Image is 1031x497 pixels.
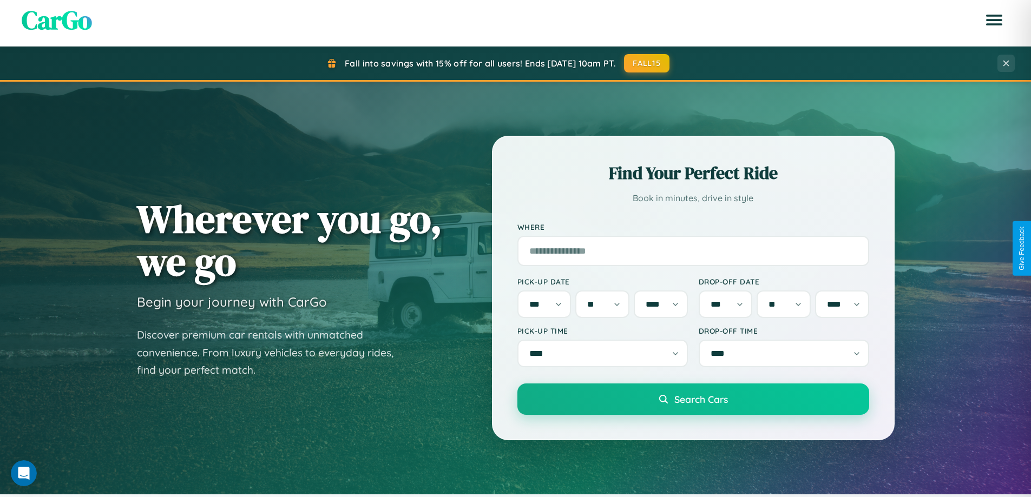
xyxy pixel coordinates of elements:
[624,54,669,72] button: FALL15
[517,161,869,185] h2: Find Your Perfect Ride
[137,294,327,310] h3: Begin your journey with CarGo
[22,2,92,38] span: CarGo
[1018,227,1026,270] div: Give Feedback
[699,326,869,335] label: Drop-off Time
[517,326,688,335] label: Pick-up Time
[137,197,442,283] h1: Wherever you go, we go
[11,460,37,486] iframe: Intercom live chat
[517,222,869,231] label: Where
[699,277,869,286] label: Drop-off Date
[674,393,728,405] span: Search Cars
[517,383,869,415] button: Search Cars
[517,277,688,286] label: Pick-up Date
[517,190,869,206] p: Book in minutes, drive in style
[979,5,1009,35] button: Open menu
[345,58,616,69] span: Fall into savings with 15% off for all users! Ends [DATE] 10am PT.
[137,326,408,379] p: Discover premium car rentals with unmatched convenience. From luxury vehicles to everyday rides, ...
